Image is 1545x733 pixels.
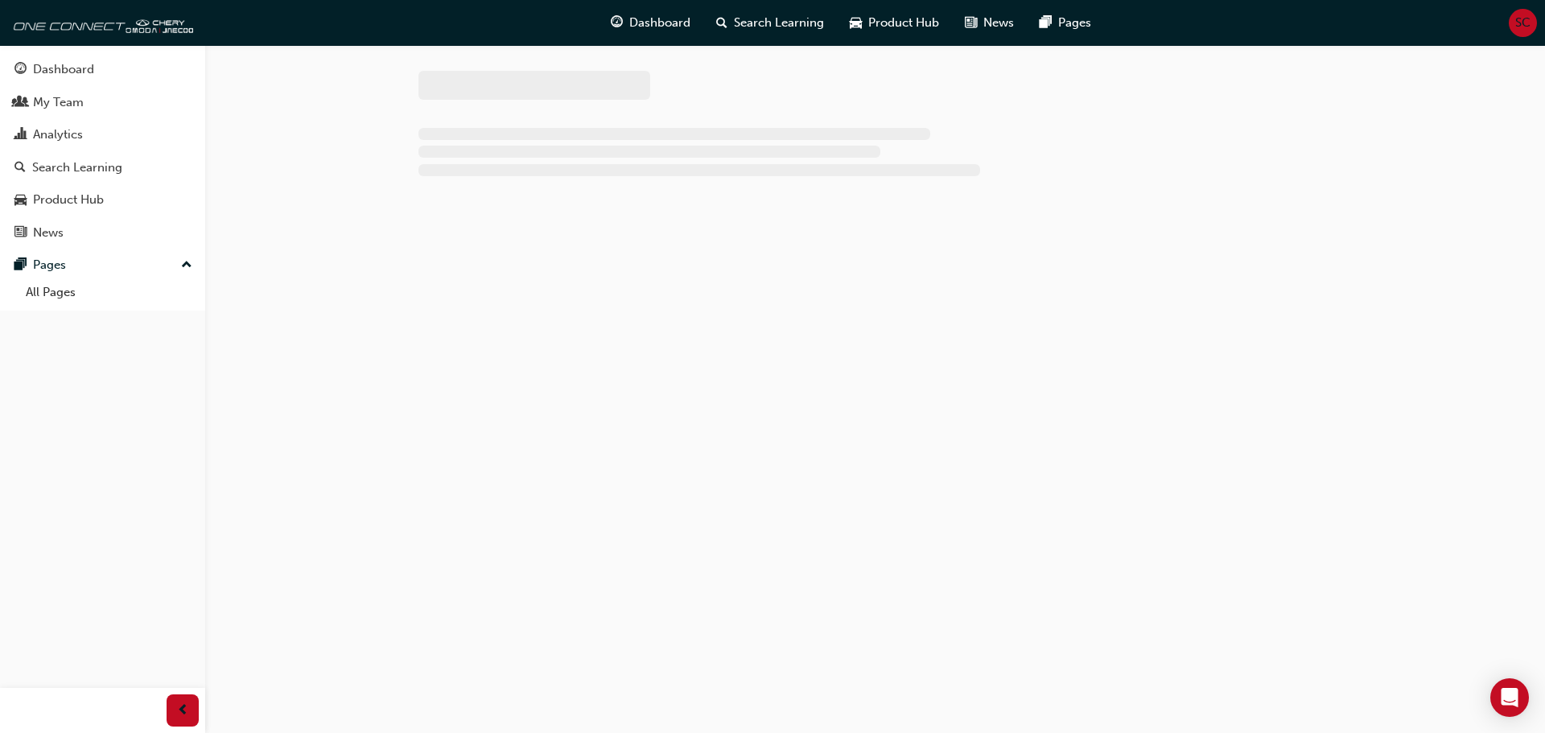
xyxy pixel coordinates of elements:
div: Open Intercom Messenger [1490,678,1529,717]
a: guage-iconDashboard [598,6,703,39]
div: Product Hub [33,191,104,209]
span: Dashboard [629,14,690,32]
div: Analytics [33,126,83,144]
span: Product Hub [868,14,939,32]
a: search-iconSearch Learning [703,6,837,39]
span: Pages [1058,14,1091,32]
span: SC [1515,14,1531,32]
span: Search Learning [734,14,824,32]
span: news-icon [14,226,27,241]
div: Pages [33,256,66,274]
div: My Team [33,93,84,112]
div: News [33,224,64,242]
img: oneconnect [8,6,193,39]
a: All Pages [19,280,199,305]
a: Search Learning [6,153,199,183]
span: car-icon [850,13,862,33]
div: Search Learning [32,159,122,177]
span: car-icon [14,193,27,208]
button: SC [1509,9,1537,37]
span: chart-icon [14,128,27,142]
span: search-icon [716,13,727,33]
span: search-icon [14,161,26,175]
span: guage-icon [14,63,27,77]
a: Analytics [6,120,199,150]
a: car-iconProduct Hub [837,6,952,39]
span: pages-icon [1040,13,1052,33]
span: prev-icon [177,701,189,721]
button: Pages [6,250,199,280]
span: people-icon [14,96,27,110]
a: Product Hub [6,185,199,215]
span: News [983,14,1014,32]
a: Dashboard [6,55,199,84]
button: DashboardMy TeamAnalyticsSearch LearningProduct HubNews [6,51,199,250]
span: pages-icon [14,258,27,273]
div: Dashboard [33,60,94,79]
a: My Team [6,88,199,117]
span: guage-icon [611,13,623,33]
span: up-icon [181,255,192,276]
span: news-icon [965,13,977,33]
a: pages-iconPages [1027,6,1104,39]
a: news-iconNews [952,6,1027,39]
a: News [6,218,199,248]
